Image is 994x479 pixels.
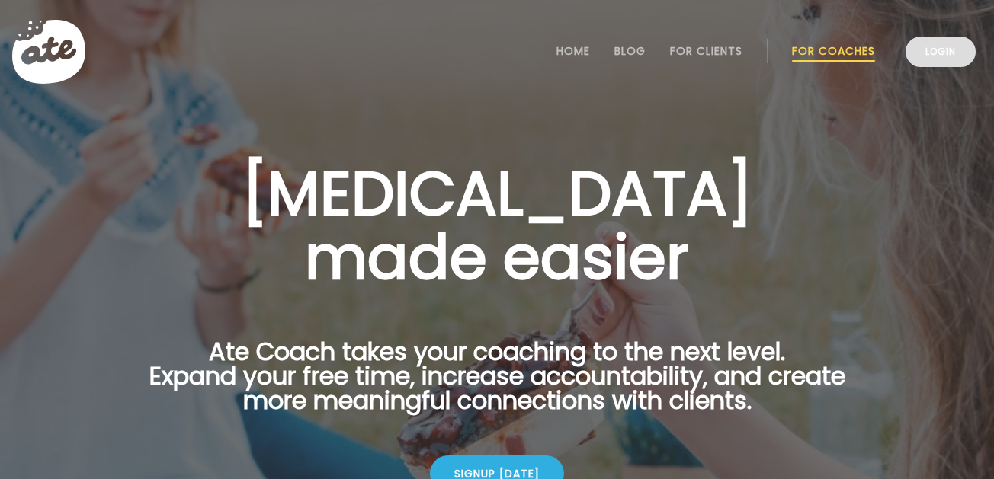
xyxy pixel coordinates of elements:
h1: [MEDICAL_DATA] made easier [125,161,869,289]
a: For Clients [670,45,742,57]
p: Ate Coach takes your coaching to the next level. Expand your free time, increase accountability, ... [125,340,869,431]
a: For Coaches [792,45,875,57]
a: Home [556,45,590,57]
a: Login [906,37,976,67]
a: Blog [614,45,646,57]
